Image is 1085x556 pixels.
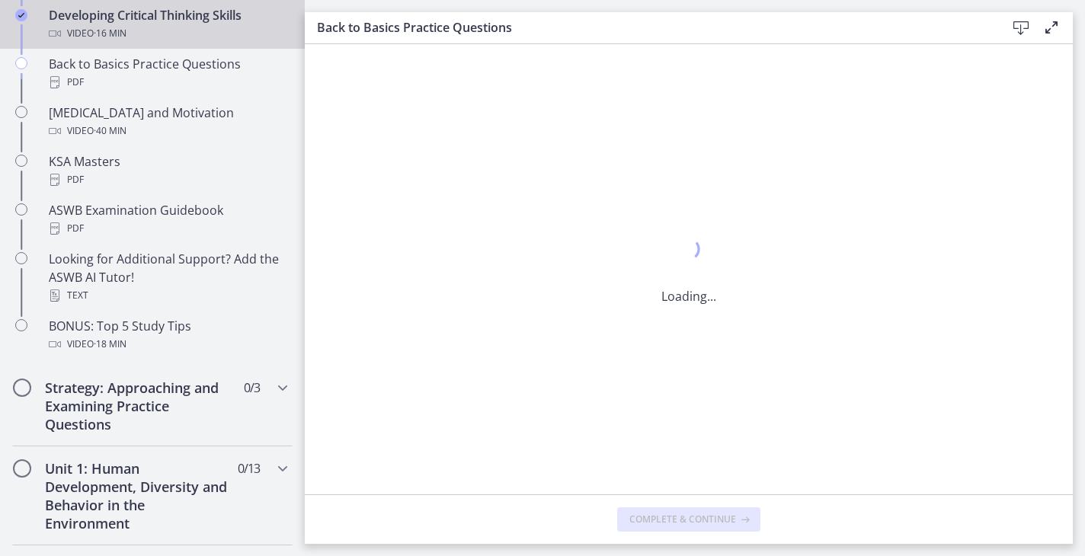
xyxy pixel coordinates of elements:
[617,507,760,532] button: Complete & continue
[661,287,716,305] p: Loading...
[49,55,286,91] div: Back to Basics Practice Questions
[49,335,286,353] div: Video
[661,234,716,269] div: 1
[49,201,286,238] div: ASWB Examination Guidebook
[49,317,286,353] div: BONUS: Top 5 Study Tips
[15,9,27,21] i: Completed
[49,152,286,189] div: KSA Masters
[49,171,286,189] div: PDF
[94,24,126,43] span: · 16 min
[49,250,286,305] div: Looking for Additional Support? Add the ASWB AI Tutor!
[49,6,286,43] div: Developing Critical Thinking Skills
[49,73,286,91] div: PDF
[49,286,286,305] div: Text
[238,459,260,478] span: 0 / 13
[244,379,260,397] span: 0 / 3
[45,379,231,433] h2: Strategy: Approaching and Examining Practice Questions
[49,219,286,238] div: PDF
[49,24,286,43] div: Video
[45,459,231,532] h2: Unit 1: Human Development, Diversity and Behavior in the Environment
[49,104,286,140] div: [MEDICAL_DATA] and Motivation
[629,513,736,526] span: Complete & continue
[49,122,286,140] div: Video
[317,18,981,37] h3: Back to Basics Practice Questions
[94,335,126,353] span: · 18 min
[94,122,126,140] span: · 40 min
